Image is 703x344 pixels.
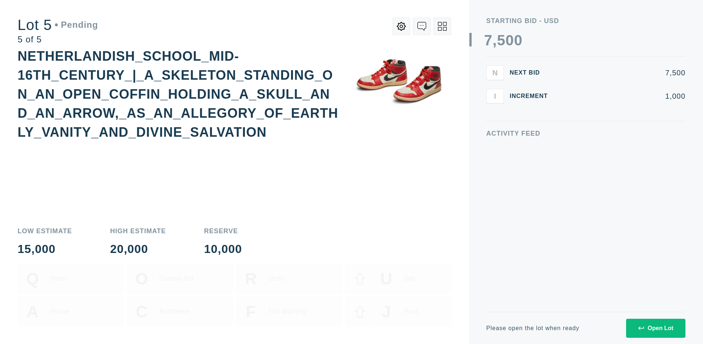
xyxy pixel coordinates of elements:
div: Next Bid [510,70,554,76]
div: NETHERLANDISH_SCHOOL_MID-16TH_CENTURY_|_A_SKELETON_STANDING_ON_AN_OPEN_COFFIN_HOLDING_A_SKULL_AND... [18,49,338,140]
button: Open Lot [626,319,685,338]
div: Low Estimate [18,228,72,234]
div: Reserve [204,228,242,234]
div: 20,000 [110,243,166,255]
div: 0 [514,33,522,48]
div: Starting Bid - USD [486,18,685,24]
button: I [486,89,504,103]
span: I [494,92,496,100]
div: 7 [484,33,492,48]
div: 5 of 5 [18,35,98,44]
div: 5 [497,33,505,48]
div: High Estimate [110,228,166,234]
div: 7,500 [559,69,685,76]
div: 10,000 [204,243,242,255]
div: Please open the lot when ready [486,325,579,331]
div: , [492,33,497,179]
div: Lot 5 [18,18,98,32]
button: N [486,65,504,80]
div: 1,000 [559,92,685,100]
div: Open Lot [638,325,673,332]
div: Activity Feed [486,130,685,137]
div: Increment [510,93,554,99]
div: 0 [506,33,514,48]
div: 15,000 [18,243,72,255]
div: Pending [55,20,98,29]
span: N [492,68,498,77]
